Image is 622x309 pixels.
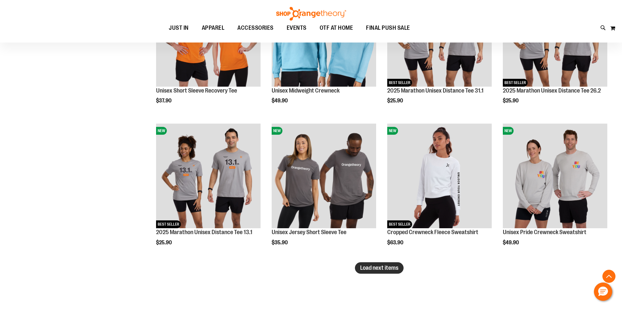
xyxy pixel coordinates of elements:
[359,21,417,36] a: FINAL PUSH SALE
[237,21,274,35] span: ACCESSORIES
[360,265,398,271] span: Load next items
[503,98,519,104] span: $25.90
[272,127,282,135] span: NEW
[387,229,478,235] a: Cropped Crewneck Fleece Sweatshirt
[503,229,586,235] a: Unisex Pride Crewneck Sweatshirt
[156,127,167,135] span: NEW
[387,127,398,135] span: NEW
[275,7,347,21] img: Shop Orangetheory
[202,21,225,35] span: APPAREL
[272,229,346,235] a: Unisex Jersey Short Sleeve Tee
[280,21,313,36] a: EVENTS
[272,98,289,104] span: $49.90
[287,21,307,35] span: EVENTS
[503,87,601,94] a: 2025 Marathon Unisex Distance Tee 26.2
[387,240,404,246] span: $63.90
[272,124,376,229] a: Unisex Jersey Short Sleeve TeeNEW
[366,21,410,35] span: FINAL PUSH SALE
[594,283,612,301] button: Hello, have a question? Let’s chat.
[272,124,376,228] img: Unisex Jersey Short Sleeve Tee
[503,79,528,87] span: BEST SELLER
[272,240,289,246] span: $35.90
[503,124,607,229] a: Unisex Pride Crewneck SweatshirtNEW
[156,87,237,94] a: Unisex Short Sleeve Recovery Tee
[153,120,264,262] div: product
[500,120,611,262] div: product
[231,21,280,36] a: ACCESSORIES
[156,229,252,235] a: 2025 Marathon Unisex Distance Tee 13.1
[156,124,261,228] img: 2025 Marathon Unisex Distance Tee 13.1
[156,98,172,104] span: $37.90
[268,120,379,262] div: product
[169,21,189,35] span: JUST IN
[320,21,353,35] span: OTF AT HOME
[602,270,615,283] button: Back To Top
[387,220,412,228] span: BEST SELLER
[387,79,412,87] span: BEST SELLER
[355,262,404,274] button: Load next items
[195,21,231,36] a: APPAREL
[387,124,492,228] img: Cropped Crewneck Fleece Sweatshirt
[313,21,360,36] a: OTF AT HOME
[503,127,514,135] span: NEW
[156,124,261,229] a: 2025 Marathon Unisex Distance Tee 13.1NEWBEST SELLER
[156,220,181,228] span: BEST SELLER
[503,124,607,228] img: Unisex Pride Crewneck Sweatshirt
[387,87,484,94] a: 2025 Marathon Unisex Distance Tee 31.1
[503,240,520,246] span: $49.90
[272,87,340,94] a: Unisex Midweight Crewneck
[162,21,195,35] a: JUST IN
[384,120,495,262] div: product
[387,98,404,104] span: $25.90
[387,124,492,229] a: Cropped Crewneck Fleece SweatshirtNEWBEST SELLER
[156,240,173,246] span: $25.90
